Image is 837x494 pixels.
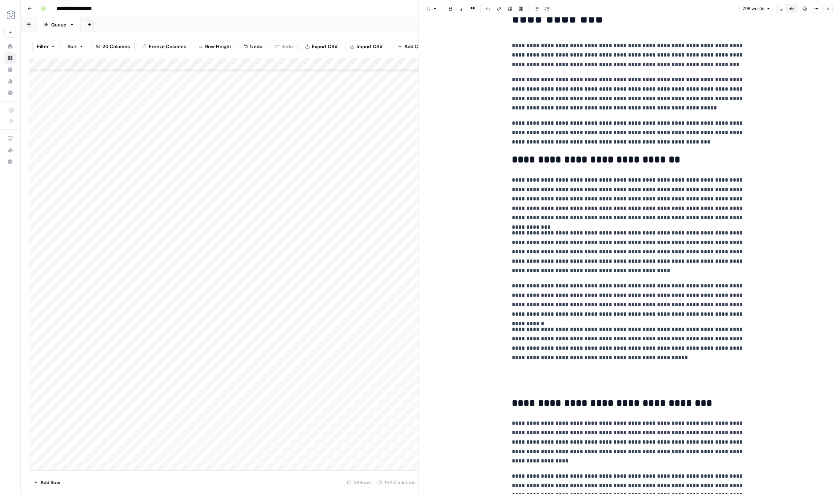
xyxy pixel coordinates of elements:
[344,477,375,488] div: 58 Rows
[404,43,432,50] span: Add Column
[138,41,191,52] button: Freeze Columns
[4,133,16,144] a: AirOps Academy
[345,41,387,52] button: Import CSV
[4,144,16,156] button: What's new?
[63,41,88,52] button: Sort
[149,43,186,50] span: Freeze Columns
[239,41,267,52] button: Undo
[5,145,16,155] div: What's new?
[281,43,293,50] span: Redo
[4,52,16,64] a: Browse
[356,43,383,50] span: Import CSV
[4,156,16,167] button: Help + Support
[739,4,774,13] button: 796 words
[4,6,16,24] button: Workspace: MESA
[40,479,60,486] span: Add Row
[4,87,16,99] a: Settings
[102,43,130,50] span: 20 Columns
[4,41,16,52] a: Home
[393,41,437,52] button: Add Column
[37,43,49,50] span: Filter
[205,43,231,50] span: Row Height
[29,477,65,488] button: Add Row
[68,43,77,50] span: Sort
[743,5,764,12] span: 796 words
[375,477,418,488] div: 11/20 Columns
[808,20,824,26] div: Options
[4,64,16,75] a: Your Data
[4,75,16,87] a: Usage
[37,17,81,32] a: Queue
[250,43,262,50] span: Undo
[51,21,66,28] div: Queue
[270,41,298,52] button: Redo
[194,41,236,52] button: Row Height
[32,41,60,52] button: Filter
[301,41,342,52] button: Export CSV
[91,41,135,52] button: 20 Columns
[312,43,338,50] span: Export CSV
[4,8,17,21] img: MESA Logo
